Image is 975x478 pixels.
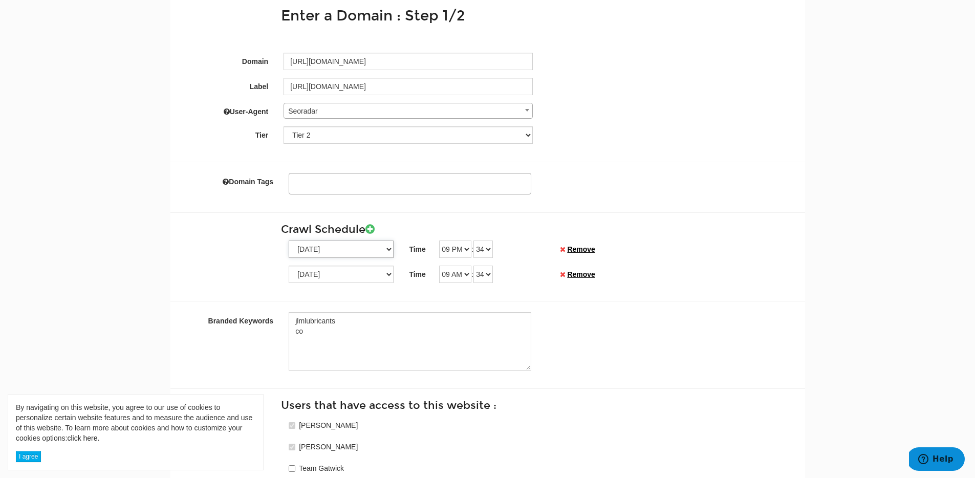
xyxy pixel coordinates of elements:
label: [PERSON_NAME] [299,418,358,429]
label: Time [409,266,425,279]
button: I agree [16,451,41,462]
label: Team Gatwick [299,461,344,472]
label: Domain Tags [178,173,281,187]
label: Label [170,78,276,92]
label: User-Agent [170,103,276,117]
span: Seoradar [284,104,532,118]
label: Branded Keywords [178,312,281,326]
h3: Users that have access to this website : [281,400,797,411]
label: Time [409,241,425,254]
h1: Enter a Domain : Step 1/2 [281,8,797,24]
div: : [431,241,552,258]
label: Tier [170,126,276,140]
div: By navigating on this website, you agree to our use of cookies to personalize certain website fea... [16,402,255,443]
input: eg: www.example.com [284,53,533,70]
a: Add New Crawl Time [365,223,375,236]
a: click here [67,434,97,442]
a: Remove [567,245,595,253]
a: Remove [567,270,595,278]
div: : [431,266,552,283]
iframe: Opens a widget where you can find more information [909,447,965,473]
label: [PERSON_NAME] [299,439,358,451]
h3: Crawl Schedule [281,224,797,235]
label: Domain [170,53,276,67]
span: Seoradar [284,103,533,119]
